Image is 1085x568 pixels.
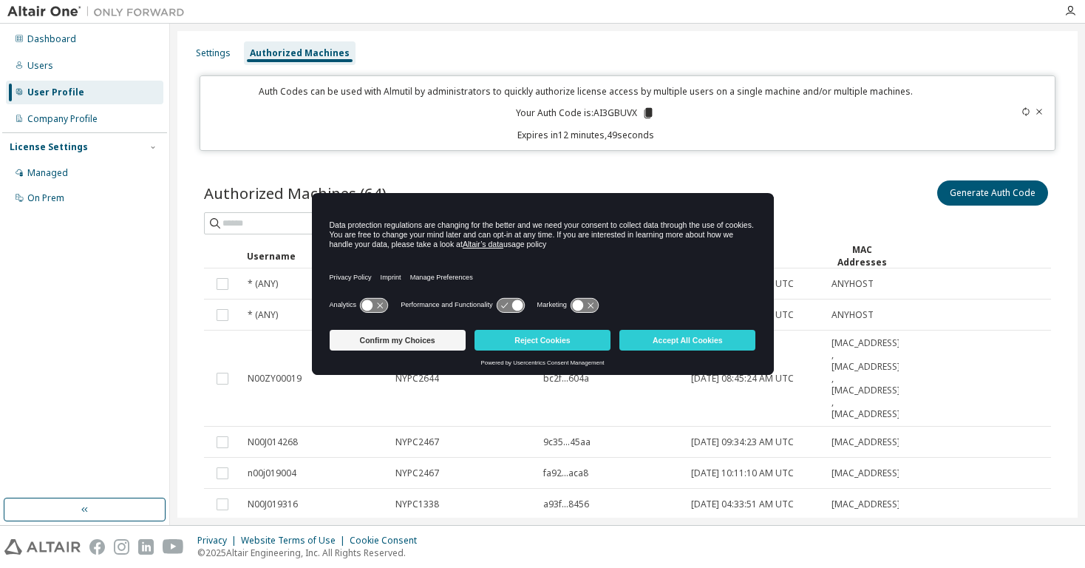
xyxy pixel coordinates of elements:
img: Altair One [7,4,192,19]
span: fa92...aca8 [543,467,588,479]
div: On Prem [27,192,64,204]
span: NYPC2467 [395,467,439,479]
span: 9c35...45aa [543,436,591,448]
span: NYPC2467 [395,436,439,448]
p: Auth Codes can be used with Almutil by administrators to quickly authorize license access by mult... [209,85,962,98]
span: [DATE] 04:33:51 AM UTC [691,498,794,510]
div: Dashboard [27,33,76,45]
span: [MAC_ADDRESS] [831,467,900,479]
span: n00j019004 [248,467,296,479]
span: Authorized Machines (64) [204,183,387,203]
span: [MAC_ADDRESS] [831,498,900,510]
div: Company Profile [27,113,98,125]
span: bc2f...604a [543,373,589,385]
div: Managed [27,167,68,179]
span: * (ANY) [248,278,278,290]
div: Settings [196,47,231,59]
span: ANYHOST [831,278,874,290]
img: instagram.svg [114,539,129,555]
div: Website Terms of Use [241,535,350,547]
img: youtube.svg [163,539,184,555]
div: Username [247,244,383,268]
p: © 2025 Altair Engineering, Inc. All Rights Reserved. [197,547,426,559]
span: N00J019316 [248,498,298,510]
div: License Settings [10,141,88,153]
p: Your Auth Code is: AI3GBUVX [516,106,655,120]
span: NYPC1338 [395,498,439,510]
div: Privacy [197,535,241,547]
span: N00ZY00019 [248,373,302,385]
button: Generate Auth Code [937,180,1048,206]
span: NYPC2644 [395,373,439,385]
div: Users [27,60,53,72]
img: linkedin.svg [138,539,154,555]
span: [DATE] 10:11:10 AM UTC [691,467,794,479]
span: [MAC_ADDRESS] [831,436,900,448]
span: ANYHOST [831,309,874,321]
span: [DATE] 09:34:23 AM UTC [691,436,794,448]
div: Authorized Machines [250,47,350,59]
div: Cookie Consent [350,535,426,547]
div: User Profile [27,87,84,98]
span: [DATE] 08:45:24 AM UTC [691,373,794,385]
span: * (ANY) [248,309,278,321]
img: facebook.svg [89,539,105,555]
span: N00J014268 [248,436,298,448]
img: altair_logo.svg [4,539,81,555]
p: Expires in 12 minutes, 49 seconds [209,129,962,141]
span: [MAC_ADDRESS] , [MAC_ADDRESS] , [MAC_ADDRESS] , [MAC_ADDRESS] [831,337,900,420]
span: a93f...8456 [543,498,589,510]
div: MAC Addresses [831,243,893,268]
